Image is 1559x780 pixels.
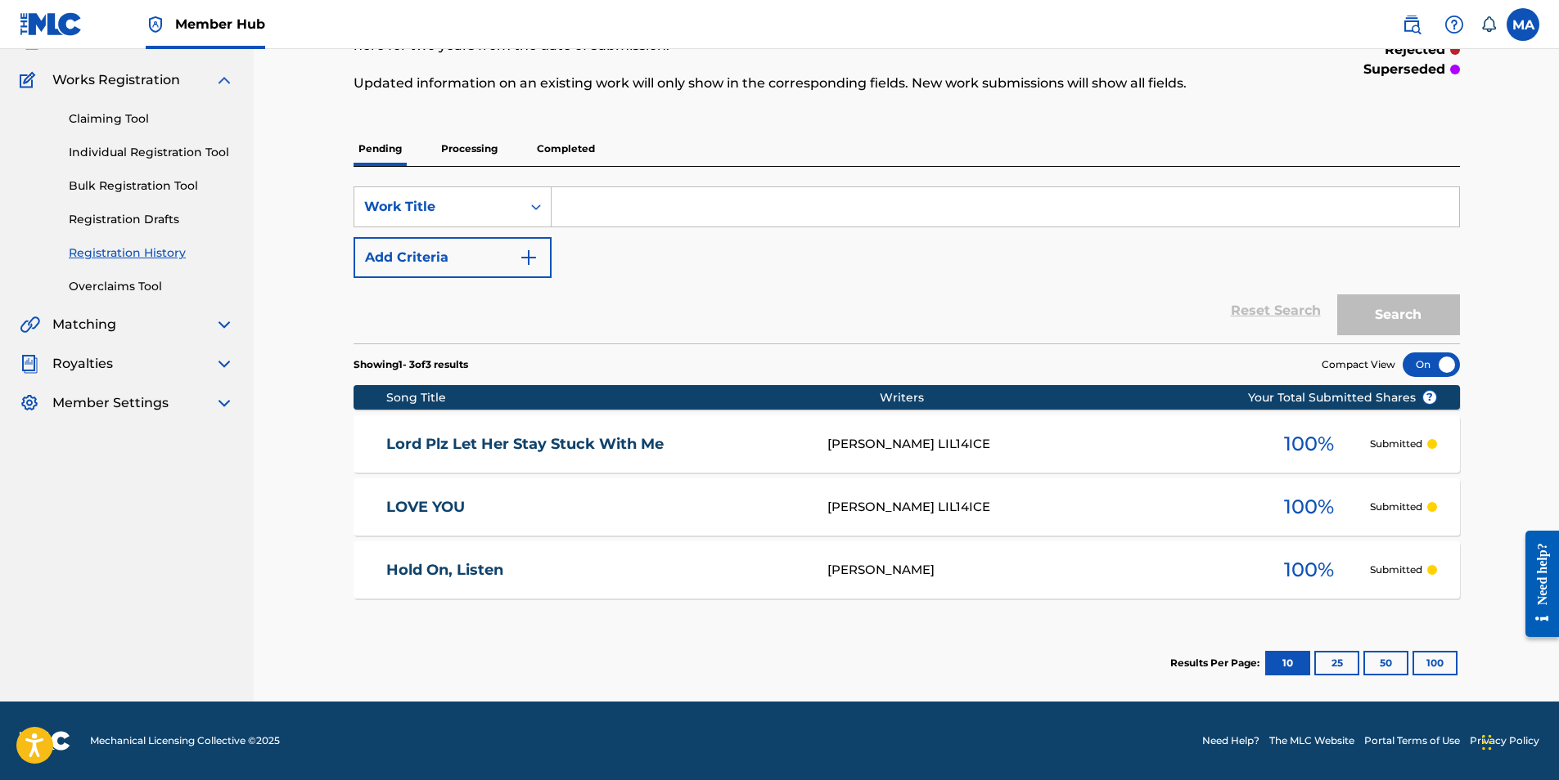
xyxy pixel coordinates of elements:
[20,354,39,374] img: Royalties
[52,393,169,413] span: Member Settings
[1370,563,1422,577] p: Submitted
[1395,8,1428,41] a: Public Search
[532,132,600,166] p: Completed
[354,186,1460,343] form: Search Form
[1513,518,1559,650] iframe: Resource Center
[386,498,805,517] a: LOVE YOU
[69,278,234,295] a: Overclaims Tool
[1444,15,1464,34] img: help
[146,15,165,34] img: Top Rightsholder
[69,177,234,195] a: Bulk Registration Tool
[519,248,538,267] img: 9d2ae6d4665cec9f34b9.svg
[827,435,1248,454] div: [PERSON_NAME] LIL14ICE
[20,315,40,334] img: Matching
[214,393,234,413] img: expand
[20,12,83,36] img: MLC Logo
[1265,651,1310,675] button: 10
[386,561,805,580] a: Hold On, Listen
[1385,40,1445,60] p: rejected
[214,354,234,374] img: expand
[354,357,468,372] p: Showing 1 - 3 of 3 results
[1322,357,1395,372] span: Compact View
[52,354,113,374] span: Royalties
[1402,15,1422,34] img: search
[1284,492,1334,522] span: 100 %
[214,70,234,90] img: expand
[1413,651,1458,675] button: 100
[1202,733,1259,748] a: Need Help?
[386,435,805,454] a: Lord Plz Let Her Stay Stuck With Me
[1482,718,1492,767] div: Drag
[52,70,180,90] span: Works Registration
[354,132,407,166] p: Pending
[214,315,234,334] img: expand
[52,315,116,334] span: Matching
[364,197,511,217] div: Work Title
[880,389,1300,406] div: Writers
[386,389,880,406] div: Song Title
[1438,8,1471,41] div: Help
[69,110,234,128] a: Claiming Tool
[1470,733,1539,748] a: Privacy Policy
[827,498,1248,517] div: [PERSON_NAME] LIL14ICE
[1269,733,1354,748] a: The MLC Website
[436,132,502,166] p: Processing
[1170,656,1264,670] p: Results Per Page:
[1480,16,1497,33] div: Notifications
[90,733,280,748] span: Mechanical Licensing Collective © 2025
[1363,60,1445,79] p: superseded
[1284,429,1334,459] span: 100 %
[1364,733,1460,748] a: Portal Terms of Use
[354,237,552,278] button: Add Criteria
[20,393,39,413] img: Member Settings
[827,561,1248,580] div: [PERSON_NAME]
[1370,437,1422,451] p: Submitted
[69,144,234,161] a: Individual Registration Tool
[1363,651,1408,675] button: 50
[1477,702,1559,780] iframe: Chat Widget
[1284,555,1334,585] span: 100 %
[20,70,41,90] img: Works Registration
[1370,500,1422,514] p: Submitted
[1423,391,1436,404] span: ?
[1507,8,1539,41] div: User Menu
[354,74,1205,93] p: Updated information on an existing work will only show in the corresponding fields. New work subm...
[1314,651,1359,675] button: 25
[69,211,234,228] a: Registration Drafts
[20,731,70,751] img: logo
[175,15,265,34] span: Member Hub
[1248,389,1437,406] span: Your Total Submitted Shares
[69,244,234,262] a: Registration History
[20,31,104,51] a: CatalogCatalog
